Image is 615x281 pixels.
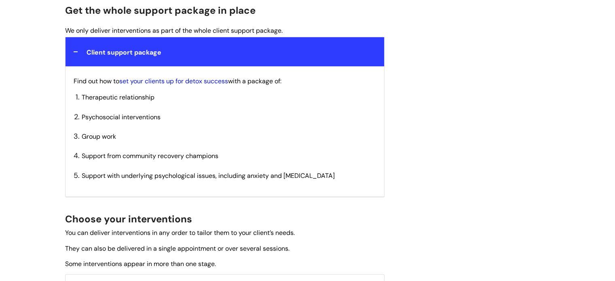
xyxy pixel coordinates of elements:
[65,228,295,237] span: You can deliver interventions in any order to tailor them to your client’s needs.
[74,77,281,85] span: Find out how to with a package of:
[82,132,116,141] span: Group work
[65,26,283,35] span: We only deliver interventions as part of the whole client support package.
[65,260,216,268] span: Some interventions appear in more than one stage.
[65,4,256,17] span: Get the whole support package in place
[65,244,290,253] span: They can also be delivered in a single appointment or over several sessions.
[82,152,218,160] span: Support from community recovery champions
[82,171,335,180] span: Support with underlying psychological issues, including anxiety and [MEDICAL_DATA]
[87,48,161,57] span: Client support package
[65,213,192,225] span: Choose your interventions
[82,113,161,121] span: Psychosocial interventions
[119,77,228,85] a: set your clients up for detox success
[82,93,154,101] span: Therapeutic relationship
